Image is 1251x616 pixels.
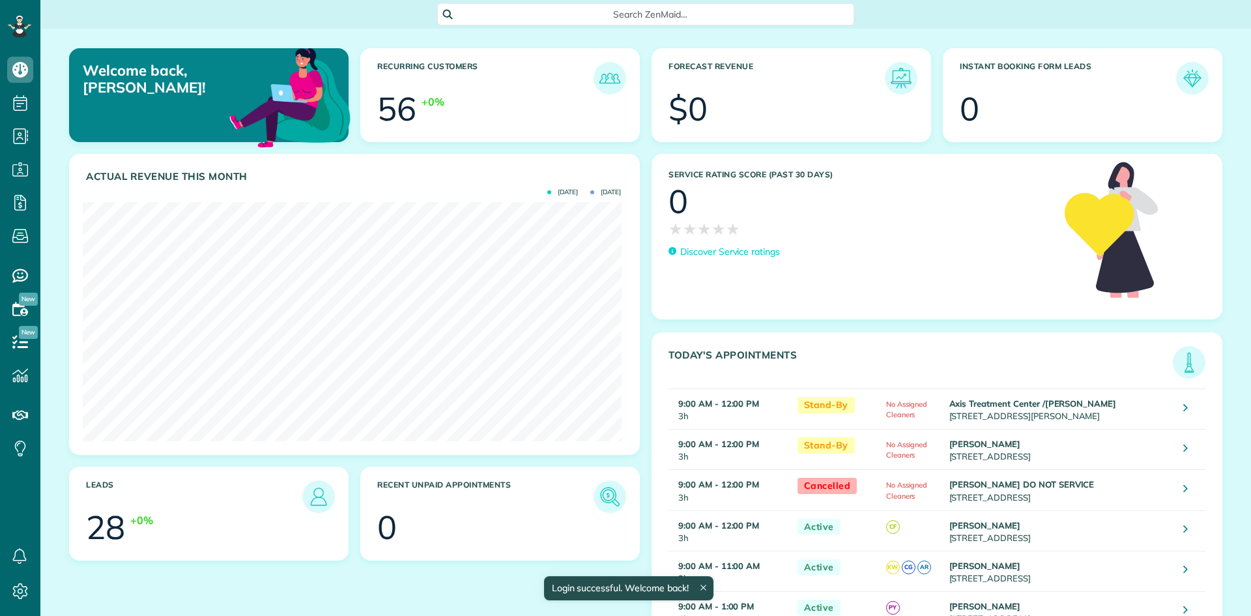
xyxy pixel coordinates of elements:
span: New [19,326,38,339]
strong: 9:00 AM - 11:00 AM [678,561,760,571]
td: [STREET_ADDRESS] [946,551,1174,591]
td: 3h [669,389,791,430]
span: ★ [683,218,697,241]
img: icon_form_leads-04211a6a04a5b2264e4ee56bc0799ec3eb69b7e499cbb523a139df1d13a81ae0.png [1179,65,1205,91]
td: [STREET_ADDRESS] [946,510,1174,551]
div: 0 [669,185,688,218]
img: icon_unpaid_appointments-47b8ce3997adf2238b356f14209ab4cced10bd1f174958f3ca8f1d0dd7fffeee.png [597,484,623,510]
strong: [PERSON_NAME] DO NOT SERVICE [949,479,1095,490]
div: 0 [377,511,397,544]
span: Active [798,600,841,616]
strong: 9:00 AM - 12:00 PM [678,439,759,449]
strong: Axis Treatment Center /[PERSON_NAME] [949,398,1117,409]
span: ★ [726,218,740,241]
span: No Assigned Cleaners [886,440,928,460]
span: Active [798,559,841,576]
h3: Recurring Customers [377,62,594,95]
td: [STREET_ADDRESS] [946,470,1174,510]
span: Active [798,519,841,535]
img: dashboard_welcome-42a62b7d889689a78055ac9021e634bf52bae3f8056760290aed330b23ab8690.png [227,33,353,160]
span: New [19,293,38,306]
strong: 9:00 AM - 12:00 PM [678,479,759,490]
span: Cancelled [798,478,857,494]
td: [STREET_ADDRESS][PERSON_NAME] [946,389,1174,430]
strong: [PERSON_NAME] [949,520,1021,531]
p: Discover Service ratings [680,245,780,259]
strong: 9:00 AM - 1:00 PM [678,601,754,611]
h3: Service Rating score (past 30 days) [669,170,1052,179]
span: ★ [712,218,726,241]
strong: [PERSON_NAME] [949,439,1021,449]
p: Welcome back, [PERSON_NAME]! [83,62,259,96]
a: Discover Service ratings [669,245,780,259]
span: KW [886,561,900,574]
div: $0 [669,93,708,125]
span: CF [886,520,900,534]
h3: Instant Booking Form Leads [960,62,1176,95]
td: 2h [669,551,791,591]
h3: Recent unpaid appointments [377,480,594,513]
img: icon_recurring_customers-cf858462ba22bcd05b5a5880d41d6543d210077de5bb9ebc9590e49fd87d84ed.png [597,65,623,91]
strong: [PERSON_NAME] [949,601,1021,611]
strong: 9:00 AM - 12:00 PM [678,520,759,531]
td: 3h [669,470,791,510]
div: 56 [377,93,416,125]
td: [STREET_ADDRESS] [946,430,1174,470]
div: +0% [130,513,153,528]
span: AR [917,561,931,574]
h3: Actual Revenue this month [86,171,626,183]
span: No Assigned Cleaners [886,480,928,500]
span: Stand-By [798,397,855,413]
span: ★ [697,218,712,241]
span: [DATE] [547,189,578,196]
div: Login successful. Welcome back! [543,576,713,600]
span: CG [902,561,915,574]
h3: Forecast Revenue [669,62,885,95]
span: PY [886,601,900,615]
div: 0 [960,93,979,125]
td: 3h [669,430,791,470]
img: icon_leads-1bed01f49abd5b7fead27621c3d59655bb73ed531f8eeb49469d10e621d6b896.png [306,484,332,510]
div: 28 [86,511,125,544]
span: [DATE] [590,189,621,196]
h3: Leads [86,480,302,513]
span: Stand-By [798,437,855,454]
span: ★ [669,218,683,241]
h3: Today's Appointments [669,349,1173,379]
img: icon_todays_appointments-901f7ab196bb0bea1936b74009e4eb5ffbc2d2711fa7634e0d609ed5ef32b18b.png [1176,349,1202,375]
span: No Assigned Cleaners [886,400,928,419]
strong: 9:00 AM - 12:00 PM [678,398,759,409]
td: 3h [669,510,791,551]
strong: [PERSON_NAME] [949,561,1021,571]
div: +0% [422,95,444,110]
img: icon_forecast_revenue-8c13a41c7ed35a8dcfafea3cbb826a0462acb37728057bba2d056411b612bbbe.png [888,65,914,91]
